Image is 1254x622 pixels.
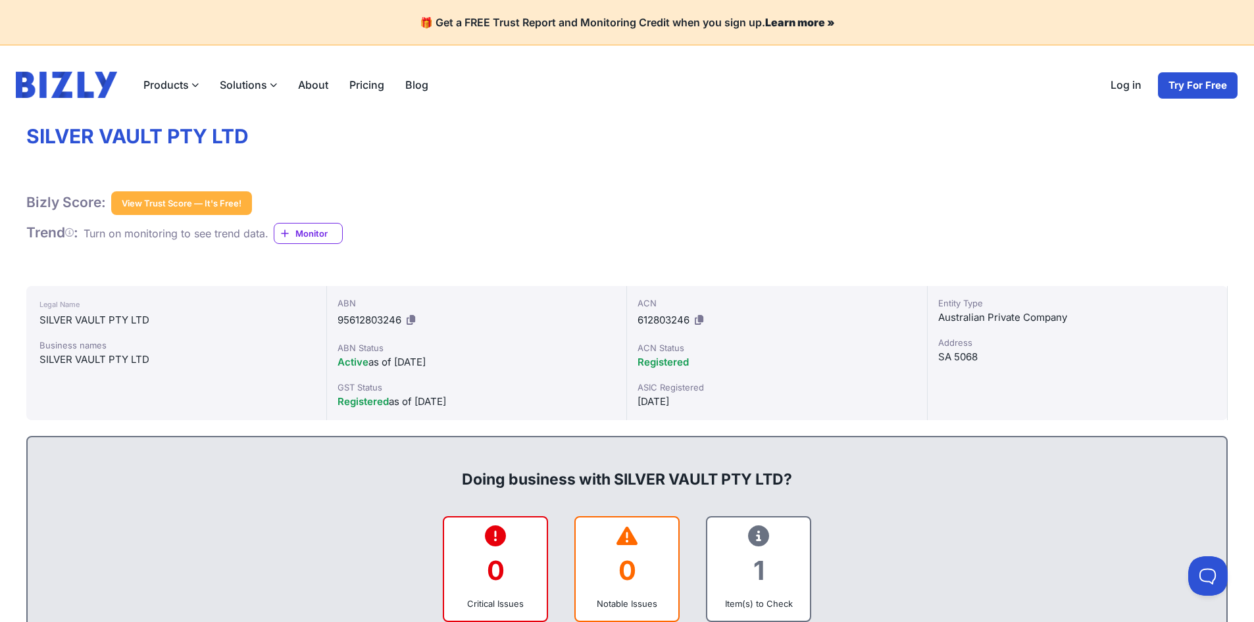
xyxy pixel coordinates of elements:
div: SILVER VAULT PTY LTD [39,352,313,368]
div: Critical Issues [455,597,536,610]
iframe: Toggle Customer Support [1188,556,1228,596]
h1: SILVER VAULT PTY LTD [26,124,1228,149]
div: ABN [338,297,616,310]
h1: Bizly Score: [26,194,106,211]
button: View Trust Score — It's Free! [111,191,252,215]
img: bizly_logo.svg [16,72,117,98]
div: ACN [638,297,916,310]
div: SILVER VAULT PTY LTD [39,312,313,328]
div: ACN Status [638,341,916,354]
div: ASIC Registered [638,381,916,394]
div: 1 [718,544,799,597]
label: Solutions [209,72,288,98]
span: 612803246 [638,314,690,326]
a: Try For Free [1157,72,1238,99]
div: ABN Status [338,341,616,354]
div: 0 [455,544,536,597]
div: Turn on monitoring to see trend data. [84,226,268,241]
a: Pricing [339,72,395,98]
a: Monitor [274,223,343,244]
div: SA 5068 [938,349,1217,365]
div: Item(s) to Check [718,597,799,610]
a: Log in [1100,72,1152,99]
div: 0 [586,544,668,597]
div: as of [DATE] [338,354,616,370]
div: Address [938,336,1217,349]
h4: 🎁 Get a FREE Trust Report and Monitoring Credit when you sign up. [16,16,1238,29]
span: Active [338,356,368,368]
div: Entity Type [938,297,1217,310]
a: Learn more » [765,16,835,29]
div: as of [DATE] [338,394,616,410]
span: Registered [338,395,389,408]
div: Doing business with SILVER VAULT PTY LTD? [41,448,1213,490]
span: 95612803246 [338,314,401,326]
div: Australian Private Company [938,310,1217,325]
div: GST Status [338,381,616,394]
div: Business names [39,339,313,352]
div: Notable Issues [586,597,668,610]
div: Legal Name [39,297,313,312]
div: [DATE] [638,394,916,410]
span: Monitor [295,227,342,240]
a: About [288,72,339,98]
a: Blog [395,72,439,98]
h1: Trend : [26,224,78,241]
label: Products [133,72,209,98]
span: Registered [638,356,689,368]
